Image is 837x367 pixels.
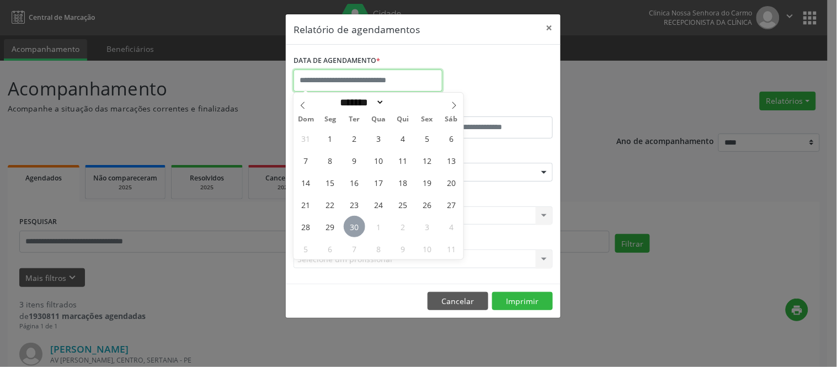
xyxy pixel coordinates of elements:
span: Setembro 4, 2025 [392,127,414,149]
label: DATA DE AGENDAMENTO [294,52,380,70]
span: Setembro 27, 2025 [441,194,462,215]
span: Setembro 30, 2025 [344,216,365,237]
span: Outubro 1, 2025 [368,216,390,237]
span: Setembro 21, 2025 [295,194,317,215]
span: Sex [415,116,439,123]
span: Setembro 12, 2025 [417,150,438,171]
span: Qua [366,116,391,123]
button: Close [539,14,561,41]
span: Outubro 7, 2025 [344,238,365,259]
span: Setembro 15, 2025 [319,172,341,193]
span: Qui [391,116,415,123]
select: Month [337,97,385,108]
span: Setembro 8, 2025 [319,150,341,171]
span: Outubro 10, 2025 [417,238,438,259]
span: Setembro 17, 2025 [368,172,390,193]
span: Outubro 3, 2025 [417,216,438,237]
label: ATÉ [426,99,553,116]
span: Setembro 5, 2025 [417,127,438,149]
span: Setembro 20, 2025 [441,172,462,193]
span: Setembro 7, 2025 [295,150,317,171]
button: Cancelar [428,292,488,311]
span: Outubro 4, 2025 [441,216,462,237]
span: Outubro 5, 2025 [295,238,317,259]
span: Setembro 10, 2025 [368,150,390,171]
span: Outubro 6, 2025 [319,238,341,259]
span: Outubro 9, 2025 [392,238,414,259]
span: Setembro 9, 2025 [344,150,365,171]
input: Year [385,97,421,108]
span: Setembro 11, 2025 [392,150,414,171]
span: Setembro 29, 2025 [319,216,341,237]
span: Setembro 24, 2025 [368,194,390,215]
span: Setembro 3, 2025 [368,127,390,149]
span: Setembro 28, 2025 [295,216,317,237]
span: Setembro 25, 2025 [392,194,414,215]
span: Setembro 13, 2025 [441,150,462,171]
span: Dom [294,116,318,123]
span: Agosto 31, 2025 [295,127,317,149]
span: Setembro 26, 2025 [417,194,438,215]
span: Setembro 19, 2025 [417,172,438,193]
span: Setembro 23, 2025 [344,194,365,215]
span: Setembro 18, 2025 [392,172,414,193]
span: Setembro 6, 2025 [441,127,462,149]
span: Setembro 16, 2025 [344,172,365,193]
span: Setembro 1, 2025 [319,127,341,149]
span: Outubro 11, 2025 [441,238,462,259]
button: Imprimir [492,292,553,311]
span: Sáb [439,116,463,123]
span: Setembro 14, 2025 [295,172,317,193]
span: Setembro 2, 2025 [344,127,365,149]
span: Outubro 2, 2025 [392,216,414,237]
span: Outubro 8, 2025 [368,238,390,259]
span: Setembro 22, 2025 [319,194,341,215]
span: Ter [342,116,366,123]
h5: Relatório de agendamentos [294,22,420,36]
span: Seg [318,116,342,123]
